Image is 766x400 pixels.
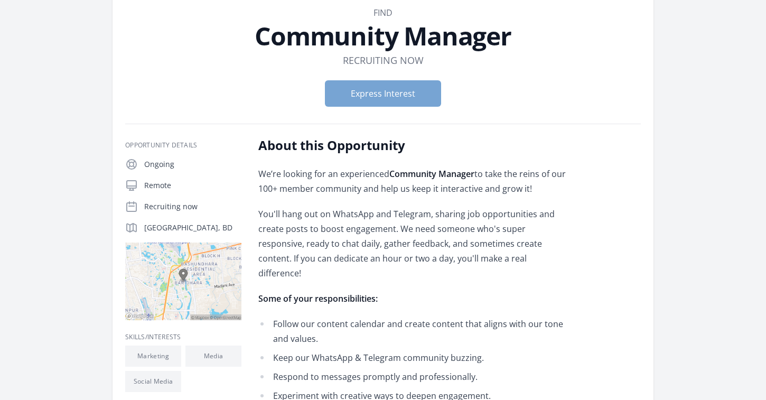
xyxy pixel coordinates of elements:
h3: Opportunity Details [125,141,241,150]
a: FIND [373,7,393,18]
strong: Some of your responsibilities: [258,293,378,304]
h3: Skills/Interests [125,333,241,341]
p: You'll hang out on WhatsApp and Telegram, sharing job opportunities and create posts to boost eng... [258,207,567,281]
strong: Community Manager [389,168,474,180]
h1: Community Manager [125,23,641,49]
li: Media [185,346,241,367]
li: Marketing [125,346,181,367]
p: Remote [144,180,241,191]
h2: About this Opportunity [258,137,567,154]
button: Express Interest [325,80,441,107]
li: Keep our WhatsApp & Telegram community buzzing. [258,350,567,365]
li: Social Media [125,371,181,392]
p: Ongoing [144,159,241,170]
img: Map [125,243,241,320]
p: [GEOGRAPHIC_DATA], BD [144,222,241,233]
p: Recruiting now [144,201,241,212]
p: We’re looking for an experienced to take the reins of our 100+ member community and help us keep ... [258,166,567,196]
li: Follow our content calendar and create content that aligns with our tone and values. [258,317,567,346]
li: Respond to messages promptly and professionally. [258,369,567,384]
dd: Recruiting now [343,53,424,68]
